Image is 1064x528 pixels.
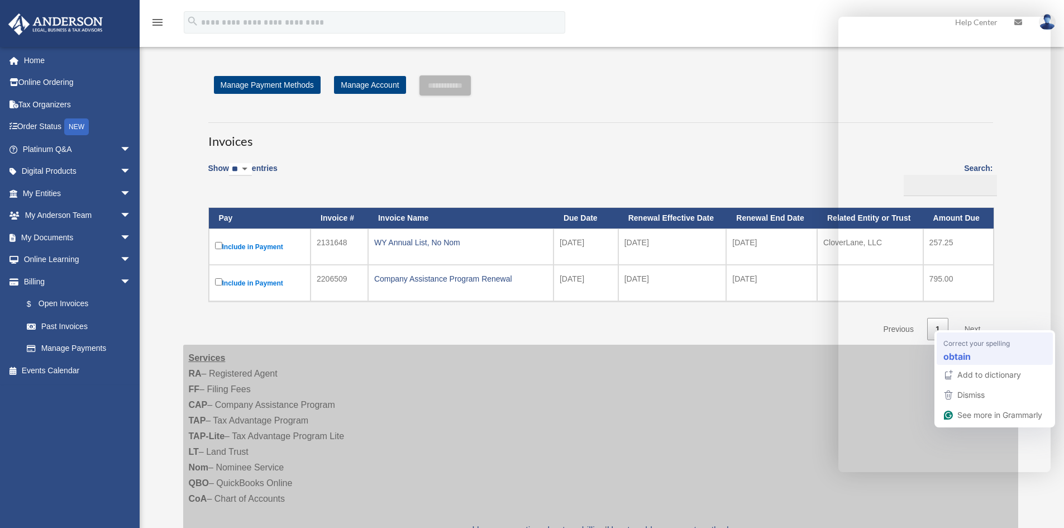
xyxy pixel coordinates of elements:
select: Showentries [229,163,252,176]
iframe: To enrich screen reader interactions, please activate Accessibility in Grammarly extension settings [950,470,1051,515]
strong: Services [189,353,226,363]
th: Due Date: activate to sort column ascending [554,208,618,229]
strong: TAP [189,416,206,425]
span: arrow_drop_down [120,270,142,293]
label: Include in Payment [215,240,305,254]
div: Company Assistance Program Renewal [374,271,547,287]
strong: LT [189,447,199,456]
a: My Entitiesarrow_drop_down [8,182,148,204]
span: arrow_drop_down [120,204,142,227]
label: Include in Payment [215,276,305,290]
th: Renewal End Date: activate to sort column ascending [726,208,817,229]
a: Manage Payment Methods [214,76,321,94]
label: Show entries [208,161,278,187]
a: My Anderson Teamarrow_drop_down [8,204,148,227]
th: Invoice #: activate to sort column ascending [311,208,368,229]
strong: FF [189,384,200,394]
td: [DATE] [726,229,817,265]
td: [DATE] [554,229,618,265]
span: arrow_drop_down [120,160,142,183]
input: Include in Payment [215,242,222,249]
div: NEW [64,118,89,135]
a: My Documentsarrow_drop_down [8,226,148,249]
span: arrow_drop_down [120,249,142,272]
a: Billingarrow_drop_down [8,270,142,293]
a: menu [151,20,164,29]
td: [DATE] [554,265,618,301]
div: WY Annual List, No Nom [374,235,547,250]
td: [DATE] [618,229,727,265]
a: Order StatusNEW [8,116,148,139]
td: [DATE] [726,265,817,301]
th: Pay: activate to sort column descending [209,208,311,229]
strong: CoA [189,494,207,503]
a: Online Learningarrow_drop_down [8,249,148,271]
a: Manage Payments [16,337,142,360]
td: 2206509 [311,265,368,301]
a: $Open Invoices [16,293,137,316]
strong: RA [189,369,202,378]
strong: TAP-Lite [189,431,225,441]
h3: Invoices [208,122,993,150]
img: User Pic [1039,14,1056,30]
input: Include in Payment [215,278,222,286]
td: 2131648 [311,229,368,265]
th: Related Entity or Trust: activate to sort column ascending [817,208,923,229]
strong: QBO [189,478,209,488]
strong: Nom [189,463,209,472]
img: Anderson Advisors Platinum Portal [5,13,106,35]
th: Invoice Name: activate to sort column ascending [368,208,554,229]
i: search [187,15,199,27]
span: arrow_drop_down [120,138,142,161]
a: Platinum Q&Aarrow_drop_down [8,138,148,160]
span: arrow_drop_down [120,182,142,205]
i: menu [151,16,164,29]
a: Manage Account [334,76,405,94]
a: Past Invoices [16,315,142,337]
a: Digital Productsarrow_drop_down [8,160,148,183]
span: $ [33,297,39,311]
a: Home [8,49,148,72]
span: arrow_drop_down [120,226,142,249]
td: CloverLane, LLC [817,229,923,265]
th: Renewal Effective Date: activate to sort column ascending [618,208,727,229]
a: Tax Organizers [8,93,148,116]
a: Online Ordering [8,72,148,94]
iframe: To enrich screen reader interactions, please activate Accessibility in Grammarly extension settings [838,17,1051,472]
td: [DATE] [618,265,727,301]
strong: CAP [189,400,208,410]
a: Events Calendar [8,359,148,382]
